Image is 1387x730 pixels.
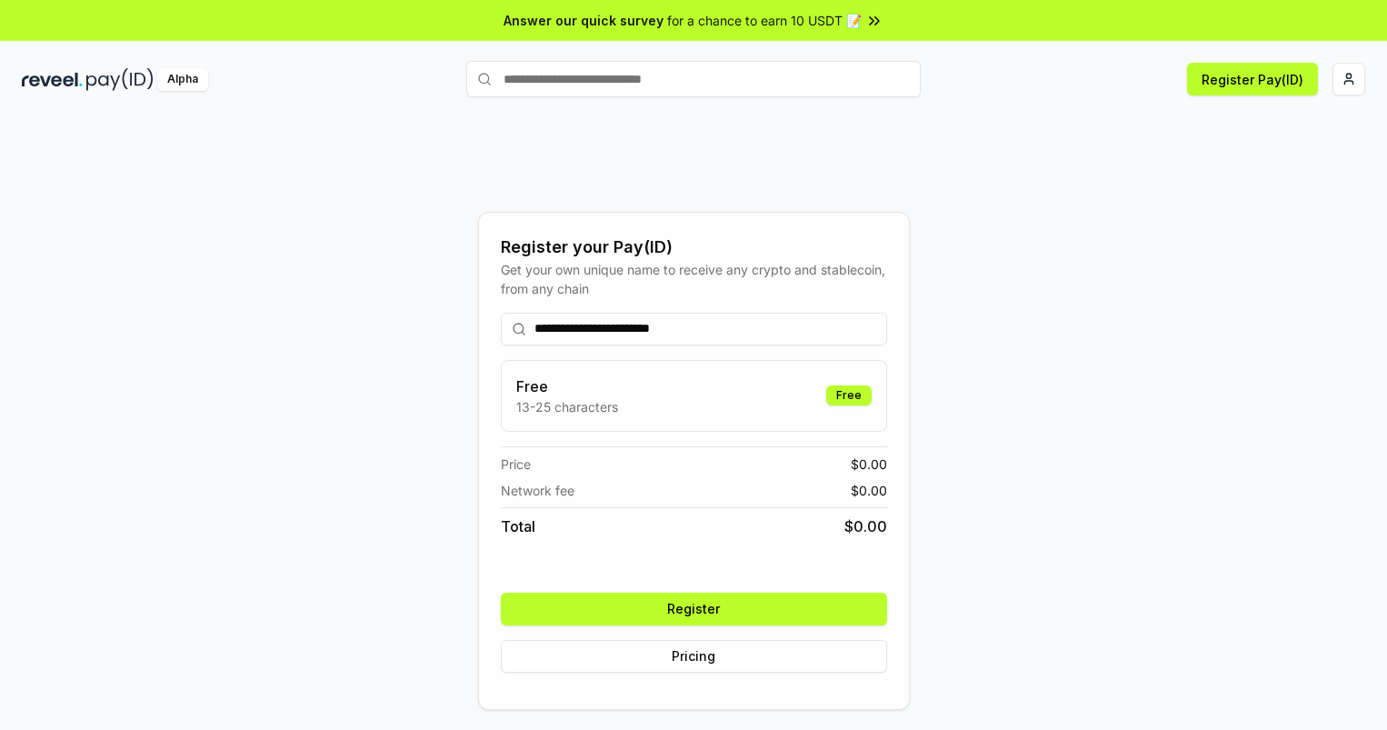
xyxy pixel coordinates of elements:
[516,375,618,397] h3: Free
[667,11,862,30] span: for a chance to earn 10 USDT 📝
[504,11,664,30] span: Answer our quick survey
[826,385,872,405] div: Free
[501,593,887,625] button: Register
[1187,63,1318,95] button: Register Pay(ID)
[501,481,574,500] span: Network fee
[516,397,618,416] p: 13-25 characters
[501,640,887,673] button: Pricing
[22,68,83,91] img: reveel_dark
[844,515,887,537] span: $ 0.00
[501,235,887,260] div: Register your Pay(ID)
[501,515,535,537] span: Total
[86,68,154,91] img: pay_id
[851,455,887,474] span: $ 0.00
[501,455,531,474] span: Price
[157,68,208,91] div: Alpha
[851,481,887,500] span: $ 0.00
[501,260,887,298] div: Get your own unique name to receive any crypto and stablecoin, from any chain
